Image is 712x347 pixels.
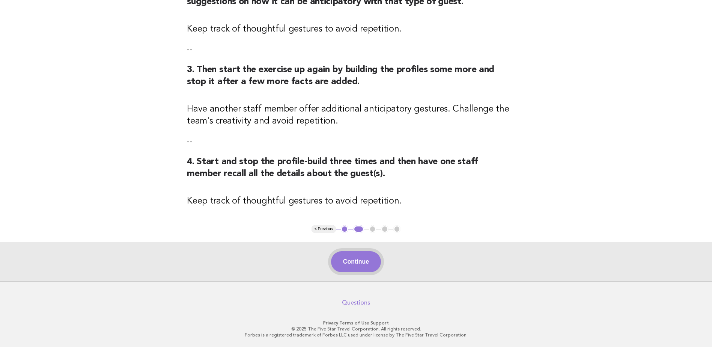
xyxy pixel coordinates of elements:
[126,326,586,332] p: © 2025 The Five Star Travel Corporation. All rights reserved.
[187,44,525,55] p: --
[312,225,336,233] button: < Previous
[353,225,364,233] button: 2
[370,320,389,326] a: Support
[331,251,381,272] button: Continue
[187,195,525,207] h3: Keep track of thoughtful gestures to avoid repetition.
[187,23,525,35] h3: Keep track of thoughtful gestures to avoid repetition.
[339,320,369,326] a: Terms of Use
[187,64,525,94] h2: 3. Then start the exercise up again by building the profiles some more and stop it after a few mo...
[126,320,586,326] p: · ·
[187,136,525,147] p: --
[341,225,348,233] button: 1
[126,332,586,338] p: Forbes is a registered trademark of Forbes LLC used under license by The Five Star Travel Corpora...
[187,103,525,127] h3: Have another staff member offer additional anticipatory gestures. Challenge the team's creativity...
[323,320,338,326] a: Privacy
[187,156,525,186] h2: 4. Start and stop the profile-build three times and then have one staff member recall all the det...
[342,299,370,306] a: Questions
